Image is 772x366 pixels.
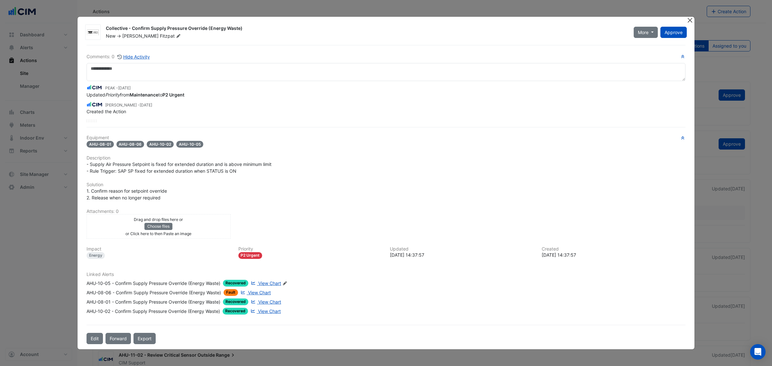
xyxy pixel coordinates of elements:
strong: Maintenance [130,92,158,97]
span: AHU-10-02 [147,141,174,148]
img: CIM [87,84,103,91]
a: View Chart [250,280,281,287]
strong: P2 Urgent [162,92,184,97]
a: View Chart [250,298,281,305]
button: More [634,27,658,38]
span: Recovered [223,280,248,287]
span: AHU-08-01 [87,141,114,148]
h6: Impact [87,246,231,252]
small: Drag and drop files here or [134,217,183,222]
div: Open Intercom Messenger [750,344,766,360]
a: View Chart [249,308,281,315]
em: Priority [105,92,120,97]
h6: Attachments: 0 [87,209,685,214]
span: 2025-03-02 11:23:17 [118,86,131,90]
h6: Equipment [87,135,685,141]
span: Updated from to [87,92,184,97]
div: Comments: 0 [87,53,150,60]
img: National Library of Australia [86,29,100,36]
span: Fault [224,289,238,296]
span: View Chart [258,280,281,286]
button: Hide Activity [117,53,150,60]
div: AHU-10-05 - Confirm Supply Pressure Override (Energy Waste) [87,280,220,287]
small: PEAK - [105,85,131,91]
img: CIM [87,101,103,108]
span: More [638,29,648,36]
div: [DATE] 14:37:57 [542,252,686,258]
span: AHU-10-05 [176,141,204,148]
span: - Supply Air Pressure Setpoint is fixed for extended duration and is above minimum limit - Rule T... [87,161,271,174]
h6: Created [542,246,686,252]
div: P2 Urgent [238,252,262,259]
span: Recovered [223,298,248,305]
span: 1. Confirm reason for setpoint override 2. Release when no longer required [87,188,167,200]
small: or Click here to then Paste an image [125,231,191,236]
fa-icon: Edit Linked Alerts [282,281,287,286]
button: Choose files [144,223,172,230]
span: View Chart [258,308,281,314]
small: [PERSON_NAME] - [105,102,152,108]
h6: Description [87,155,685,161]
span: AHU-08-06 [116,141,144,148]
span: -> [117,33,121,39]
span: Recovered [223,308,248,315]
div: AHU-10-02 - Confirm Supply Pressure Override (Energy Waste) [87,308,220,315]
button: Close [686,17,693,23]
div: [DATE] 14:37:57 [390,252,534,258]
span: View Chart [248,290,271,295]
button: Approve [660,27,687,38]
h6: Solution [87,182,685,188]
div: Energy [87,252,105,259]
div: AHU-08-06 - Confirm Supply Pressure Override (Energy Waste) [87,289,221,296]
span: View Chart [258,299,281,305]
button: Forward [106,333,131,344]
span: Approve [665,30,683,35]
span: [PERSON_NAME] [122,33,159,39]
div: AHU-08-01 - Confirm Supply Pressure Override (Energy Waste) [87,298,220,305]
span: 2024-02-19 14:37:57 [140,103,152,107]
a: Export [133,333,156,344]
div: Collective - Confirm Supply Pressure Override (Energy Waste) [106,25,626,33]
span: New [106,33,115,39]
h6: Linked Alerts [87,272,685,277]
button: Edit [87,333,103,344]
h6: Updated [390,246,534,252]
a: View Chart [239,289,271,296]
span: Fitzpat [160,33,182,39]
h6: Priority [238,246,382,252]
span: Created the Action [87,109,126,114]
